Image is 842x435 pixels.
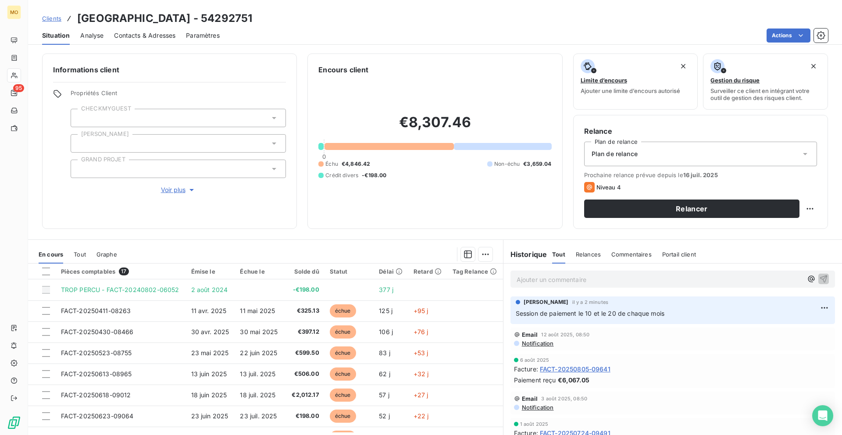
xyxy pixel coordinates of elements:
div: Tag Relance [453,268,498,275]
span: Notification [521,404,554,411]
span: Plan de relance [592,150,638,158]
span: échue [330,410,356,423]
span: 23 juil. 2025 [240,412,277,420]
span: 11 avr. 2025 [191,307,227,314]
span: Contacts & Adresses [114,31,175,40]
span: échue [330,325,356,339]
h6: Encours client [318,64,368,75]
div: Délai [379,268,403,275]
div: MO [7,5,21,19]
span: -€198.00 [362,171,386,179]
span: FACT-20250523-08755 [61,349,132,357]
span: +22 j [414,412,429,420]
span: 62 j [379,370,390,378]
div: Retard [414,268,442,275]
span: -€198.00 [292,285,319,294]
a: 95 [7,86,21,100]
button: Gestion du risqueSurveiller ce client en intégrant votre outil de gestion des risques client. [703,53,828,110]
span: Prochaine relance prévue depuis le [584,171,817,178]
div: Échue le [240,268,281,275]
input: Ajouter une valeur [78,114,85,122]
div: Open Intercom Messenger [812,405,833,426]
span: 18 juin 2025 [191,391,227,399]
span: 125 j [379,307,392,314]
span: 23 mai 2025 [191,349,229,357]
span: échue [330,367,356,381]
span: il y a 2 minutes [572,300,608,305]
span: +76 j [414,328,428,335]
span: +27 j [414,391,428,399]
span: Portail client [662,251,696,258]
input: Ajouter une valeur [78,165,85,173]
span: 30 mai 2025 [240,328,278,335]
span: 12 août 2025, 08:50 [541,332,589,337]
span: FACT-20250430-08466 [61,328,134,335]
span: Relances [576,251,601,258]
span: 13 juil. 2025 [240,370,275,378]
span: €6,067.05 [558,375,589,385]
span: Tout [552,251,565,258]
span: 11 mai 2025 [240,307,275,314]
span: €198.00 [292,412,319,421]
span: €397.12 [292,328,319,336]
span: FACT-20250411-08263 [61,307,131,314]
span: FACT-20250623-09064 [61,412,134,420]
div: Émise le [191,268,230,275]
span: 57 j [379,391,389,399]
span: +95 j [414,307,428,314]
span: Surveiller ce client en intégrant votre outil de gestion des risques client. [710,87,821,101]
span: En cours [39,251,63,258]
span: Email [522,395,538,402]
input: Ajouter une valeur [78,139,85,147]
span: 377 j [379,286,393,293]
span: 18 juil. 2025 [240,391,275,399]
span: Ajouter une limite d’encours autorisé [581,87,680,94]
span: Tout [74,251,86,258]
span: 30 avr. 2025 [191,328,229,335]
span: €599.50 [292,349,319,357]
span: 95 [13,84,24,92]
h3: [GEOGRAPHIC_DATA] - 54292751 [77,11,252,26]
span: Graphe [96,251,117,258]
span: Situation [42,31,70,40]
span: 52 j [379,412,390,420]
span: Gestion du risque [710,77,760,84]
span: 16 juil. 2025 [683,171,718,178]
span: Limite d’encours [581,77,627,84]
span: 3 août 2025, 08:50 [541,396,587,401]
span: Clients [42,15,61,22]
span: +53 j [414,349,428,357]
span: FACT-20250613-08965 [61,370,132,378]
span: Non-échu [494,160,520,168]
h2: €8,307.46 [318,114,551,140]
h6: Informations client [53,64,286,75]
span: €506.00 [292,370,319,378]
img: Logo LeanPay [7,416,21,430]
div: Pièces comptables [61,267,181,275]
span: échue [330,346,356,360]
span: 1 août 2025 [520,421,549,427]
span: 2 août 2024 [191,286,228,293]
button: Actions [767,29,810,43]
span: 22 juin 2025 [240,349,277,357]
span: Paramètres [186,31,220,40]
span: 23 juin 2025 [191,412,228,420]
span: €3,659.04 [523,160,551,168]
span: FACT-20250805-09641 [540,364,610,374]
span: échue [330,304,356,317]
span: €325.13 [292,307,319,315]
button: Voir plus [71,185,286,195]
h6: Relance [584,126,817,136]
span: Niveau 4 [596,184,621,191]
span: Facture : [514,364,538,374]
a: Clients [42,14,61,23]
span: Propriétés Client [71,89,286,102]
div: Statut [330,268,369,275]
span: €2,012.17 [292,391,319,399]
span: Paiement reçu [514,375,556,385]
span: 106 j [379,328,393,335]
span: 6 août 2025 [520,357,549,363]
h6: Historique [503,249,547,260]
span: Email [522,331,538,338]
span: Commentaires [611,251,652,258]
